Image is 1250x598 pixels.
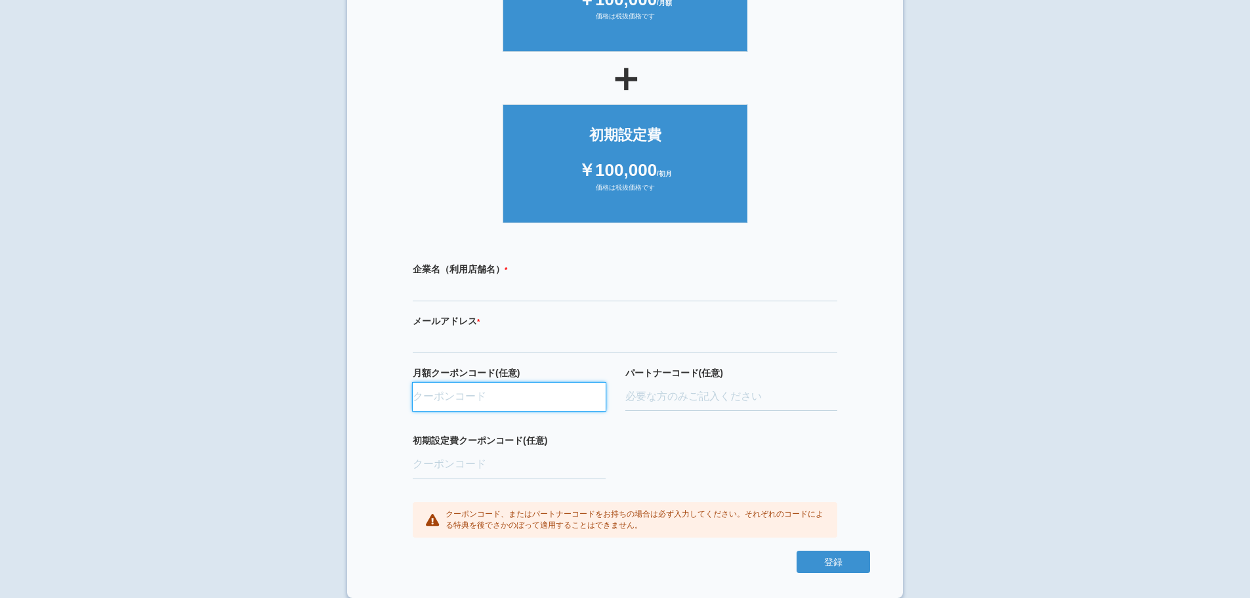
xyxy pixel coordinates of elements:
div: 初期設定費 [516,125,734,145]
input: クーポンコード [413,383,606,412]
label: パートナーコード(任意) [625,366,838,379]
label: 月額クーポンコード(任意) [413,366,606,379]
p: クーポンコード、またはパートナーコードをお持ちの場合は必ず入力してください。それぞれのコードによる特典を後でさかのぼって適用することはできません。 [446,509,824,531]
div: 価格は税抜価格です [516,183,734,203]
button: 登録 [797,551,870,573]
label: メールアドレス [413,314,837,328]
div: 価格は税抜価格です [516,12,734,32]
span: /初月 [657,170,672,177]
label: 企業名（利用店舗名） [413,263,837,276]
input: 必要な方のみご記入ください [625,383,838,412]
div: ＋ [380,58,870,98]
label: 初期設定費クーポンコード(任意) [413,434,606,447]
div: ￥100,000 [516,158,734,182]
input: クーポンコード [413,450,606,479]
